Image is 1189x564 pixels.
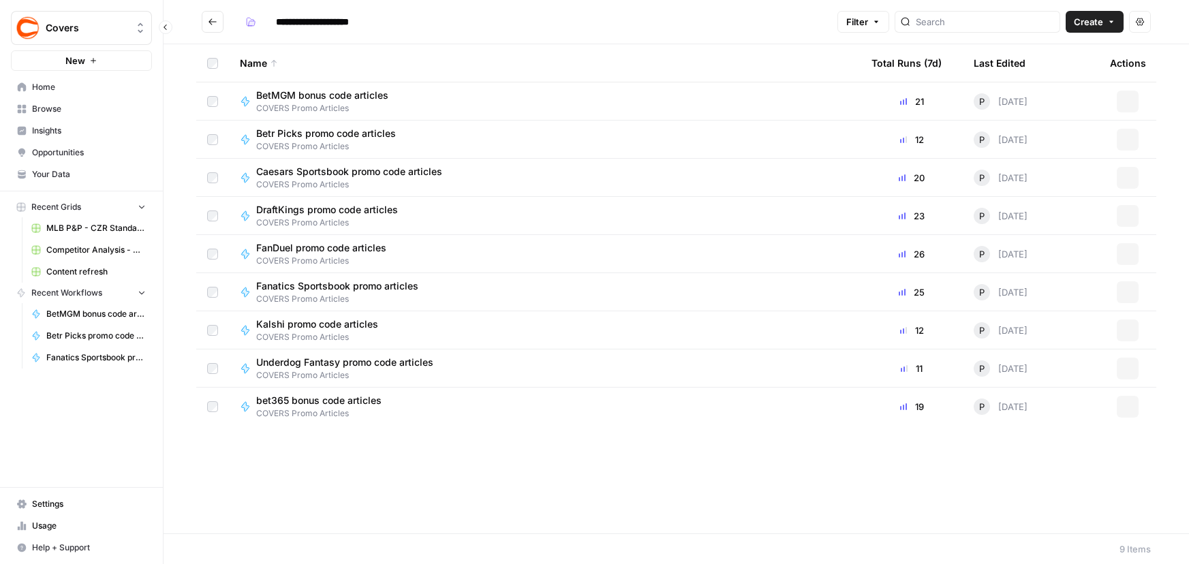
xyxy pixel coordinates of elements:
[11,163,152,185] a: Your Data
[25,303,152,325] a: BetMGM bonus code articles
[916,15,1054,29] input: Search
[46,351,146,364] span: Fanatics Sportsbook promo articles
[837,11,889,33] button: Filter
[871,95,952,108] div: 21
[871,400,952,413] div: 19
[11,493,152,515] a: Settings
[256,407,392,420] span: COVERS Promo Articles
[46,244,146,256] span: Competitor Analysis - URL Specific Grid
[46,308,146,320] span: BetMGM bonus code articles
[979,324,985,337] span: P
[979,247,985,261] span: P
[974,322,1028,339] div: [DATE]
[256,394,382,407] span: bet365 bonus code articles
[871,171,952,185] div: 20
[11,120,152,142] a: Insights
[31,201,81,213] span: Recent Grids
[240,317,850,343] a: Kalshi promo code articlesCOVERS Promo Articles
[11,142,152,163] a: Opportunities
[32,498,146,510] span: Settings
[25,325,152,347] a: Betr Picks promo code articles
[65,54,85,67] span: New
[256,241,386,255] span: FanDuel promo code articles
[871,44,942,82] div: Total Runs (7d)
[1066,11,1124,33] button: Create
[31,287,102,299] span: Recent Workflows
[256,279,418,293] span: Fanatics Sportsbook promo articles
[11,283,152,303] button: Recent Workflows
[979,362,985,375] span: P
[240,203,850,229] a: DraftKings promo code articlesCOVERS Promo Articles
[32,168,146,181] span: Your Data
[256,140,407,153] span: COVERS Promo Articles
[240,127,850,153] a: Betr Picks promo code articlesCOVERS Promo Articles
[240,165,850,191] a: Caesars Sportsbook promo code articlesCOVERS Promo Articles
[46,266,146,278] span: Content refresh
[256,89,388,102] span: BetMGM bonus code articles
[32,146,146,159] span: Opportunities
[979,171,985,185] span: P
[16,16,40,40] img: Covers Logo
[974,44,1025,82] div: Last Edited
[979,133,985,146] span: P
[11,11,152,45] button: Workspace: Covers
[979,95,985,108] span: P
[871,133,952,146] div: 12
[979,285,985,299] span: P
[1110,44,1146,82] div: Actions
[240,89,850,114] a: BetMGM bonus code articlesCOVERS Promo Articles
[32,103,146,115] span: Browse
[202,11,223,33] button: Go back
[256,217,409,229] span: COVERS Promo Articles
[974,170,1028,186] div: [DATE]
[240,44,850,82] div: Name
[256,102,399,114] span: COVERS Promo Articles
[32,520,146,532] span: Usage
[46,330,146,342] span: Betr Picks promo code articles
[46,222,146,234] span: MLB P&P - CZR Standard (Production) Grid
[11,537,152,559] button: Help + Support
[974,131,1028,148] div: [DATE]
[256,127,396,140] span: Betr Picks promo code articles
[256,255,397,267] span: COVERS Promo Articles
[974,398,1028,415] div: [DATE]
[32,542,146,554] span: Help + Support
[1074,15,1103,29] span: Create
[256,331,389,343] span: COVERS Promo Articles
[256,369,444,381] span: COVERS Promo Articles
[256,203,398,217] span: DraftKings promo code articles
[25,347,152,369] a: Fanatics Sportsbook promo articles
[11,98,152,120] a: Browse
[46,21,128,35] span: Covers
[1119,542,1151,556] div: 9 Items
[256,178,453,191] span: COVERS Promo Articles
[974,284,1028,300] div: [DATE]
[974,246,1028,262] div: [DATE]
[240,394,850,420] a: bet365 bonus code articlesCOVERS Promo Articles
[979,400,985,413] span: P
[871,209,952,223] div: 23
[32,125,146,137] span: Insights
[32,81,146,93] span: Home
[11,515,152,537] a: Usage
[256,317,378,331] span: Kalshi promo code articles
[979,209,985,223] span: P
[25,261,152,283] a: Content refresh
[256,165,442,178] span: Caesars Sportsbook promo code articles
[871,362,952,375] div: 11
[240,241,850,267] a: FanDuel promo code articlesCOVERS Promo Articles
[846,15,868,29] span: Filter
[11,197,152,217] button: Recent Grids
[871,324,952,337] div: 12
[256,293,429,305] span: COVERS Promo Articles
[11,76,152,98] a: Home
[974,93,1028,110] div: [DATE]
[11,50,152,71] button: New
[240,279,850,305] a: Fanatics Sportsbook promo articlesCOVERS Promo Articles
[871,285,952,299] div: 25
[25,239,152,261] a: Competitor Analysis - URL Specific Grid
[974,208,1028,224] div: [DATE]
[256,356,433,369] span: Underdog Fantasy promo code articles
[25,217,152,239] a: MLB P&P - CZR Standard (Production) Grid
[871,247,952,261] div: 26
